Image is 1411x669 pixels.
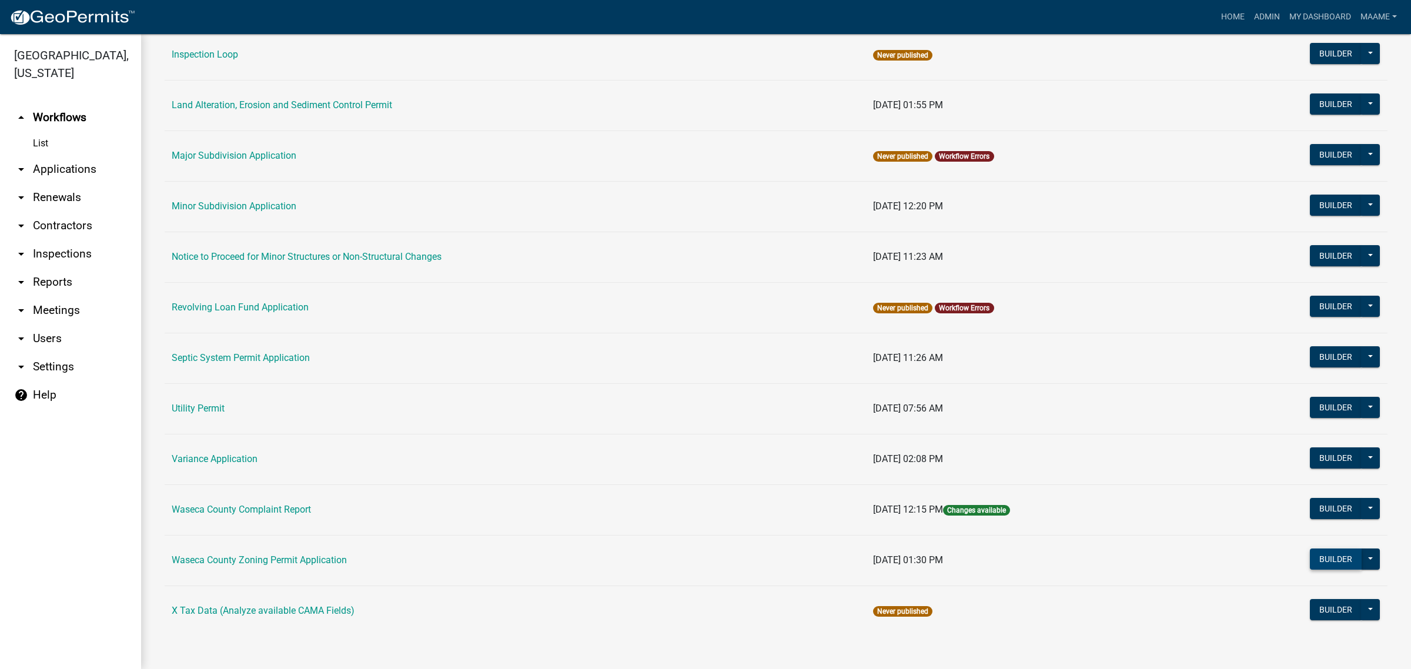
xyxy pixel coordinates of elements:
[1310,498,1362,519] button: Builder
[172,251,442,262] a: Notice to Proceed for Minor Structures or Non-Structural Changes
[172,554,347,566] a: Waseca County Zoning Permit Application
[172,352,310,363] a: Septic System Permit Application
[172,605,355,616] a: X Tax Data (Analyze available CAMA Fields)
[873,303,932,313] span: Never published
[1249,6,1285,28] a: Admin
[1310,144,1362,165] button: Builder
[14,219,28,233] i: arrow_drop_down
[873,504,943,515] span: [DATE] 12:15 PM
[14,111,28,125] i: arrow_drop_up
[1285,6,1356,28] a: My Dashboard
[943,505,1010,516] span: Changes available
[14,162,28,176] i: arrow_drop_down
[939,304,989,312] a: Workflow Errors
[873,352,943,363] span: [DATE] 11:26 AM
[1310,245,1362,266] button: Builder
[873,50,932,61] span: Never published
[1310,93,1362,115] button: Builder
[14,360,28,374] i: arrow_drop_down
[873,403,943,414] span: [DATE] 07:56 AM
[14,303,28,317] i: arrow_drop_down
[1310,346,1362,367] button: Builder
[172,49,238,60] a: Inspection Loop
[1310,397,1362,418] button: Builder
[172,403,225,414] a: Utility Permit
[873,606,932,617] span: Never published
[1310,296,1362,317] button: Builder
[1216,6,1249,28] a: Home
[873,99,943,111] span: [DATE] 01:55 PM
[1310,548,1362,570] button: Builder
[14,275,28,289] i: arrow_drop_down
[873,251,943,262] span: [DATE] 11:23 AM
[14,332,28,346] i: arrow_drop_down
[939,152,989,160] a: Workflow Errors
[14,247,28,261] i: arrow_drop_down
[873,200,943,212] span: [DATE] 12:20 PM
[172,302,309,313] a: Revolving Loan Fund Application
[1356,6,1402,28] a: Maame
[1310,43,1362,64] button: Builder
[14,388,28,402] i: help
[172,453,258,464] a: Variance Application
[172,150,296,161] a: Major Subdivision Application
[1310,195,1362,216] button: Builder
[172,99,392,111] a: Land Alteration, Erosion and Sediment Control Permit
[1310,599,1362,620] button: Builder
[873,453,943,464] span: [DATE] 02:08 PM
[172,200,296,212] a: Minor Subdivision Application
[172,504,311,515] a: Waseca County Complaint Report
[1310,447,1362,469] button: Builder
[873,554,943,566] span: [DATE] 01:30 PM
[873,151,932,162] span: Never published
[14,190,28,205] i: arrow_drop_down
